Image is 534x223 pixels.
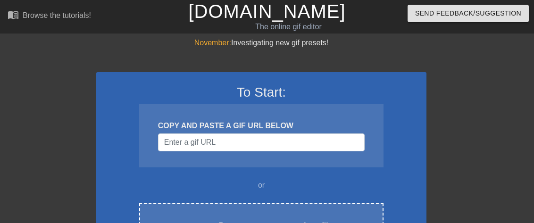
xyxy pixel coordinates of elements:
[8,9,19,20] span: menu_book
[158,133,365,151] input: Username
[415,8,521,19] span: Send Feedback/Suggestion
[121,180,402,191] div: or
[108,84,414,100] h3: To Start:
[188,1,345,22] a: [DOMAIN_NAME]
[194,39,231,47] span: November:
[158,120,365,132] div: COPY AND PASTE A GIF URL BELOW
[408,5,529,22] button: Send Feedback/Suggestion
[23,11,91,19] div: Browse the tutorials!
[96,37,426,49] div: Investigating new gif presets!
[183,21,394,33] div: The online gif editor
[8,9,91,24] a: Browse the tutorials!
